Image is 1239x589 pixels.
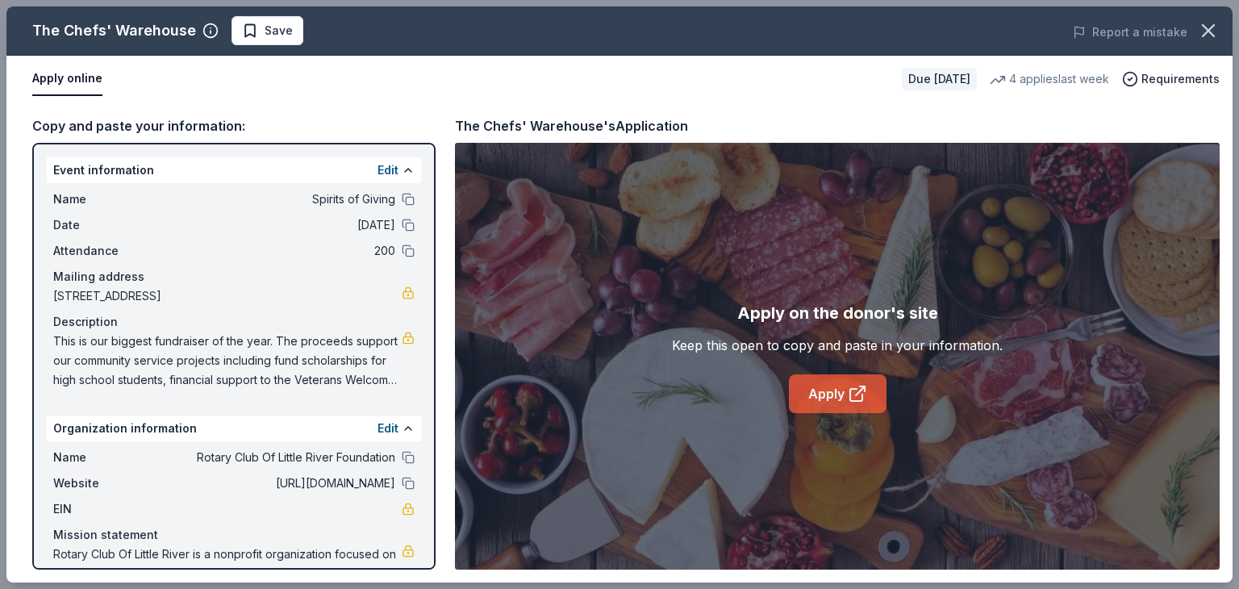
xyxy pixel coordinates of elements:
[1141,69,1220,89] span: Requirements
[737,300,938,326] div: Apply on the donor's site
[232,16,303,45] button: Save
[53,474,161,493] span: Website
[53,190,161,209] span: Name
[53,332,402,390] span: This is our biggest fundraiser of the year. The proceeds support our community service projects i...
[53,525,415,545] div: Mission statement
[265,21,293,40] span: Save
[1073,23,1187,42] button: Report a mistake
[378,161,398,180] button: Edit
[161,190,395,209] span: Spirits of Giving
[902,68,977,90] div: Due [DATE]
[53,241,161,261] span: Attendance
[53,267,415,286] div: Mailing address
[161,241,395,261] span: 200
[53,286,402,306] span: [STREET_ADDRESS]
[161,215,395,235] span: [DATE]
[161,448,395,467] span: Rotary Club Of Little River Foundation
[53,499,161,519] span: EIN
[789,374,886,413] a: Apply
[455,115,688,136] div: The Chefs' Warehouse's Application
[47,416,421,441] div: Organization information
[53,312,415,332] div: Description
[990,69,1109,89] div: 4 applies last week
[32,18,196,44] div: The Chefs' Warehouse
[378,419,398,438] button: Edit
[32,115,436,136] div: Copy and paste your information:
[47,157,421,183] div: Event information
[53,448,161,467] span: Name
[53,215,161,235] span: Date
[32,62,102,96] button: Apply online
[1122,69,1220,89] button: Requirements
[161,474,395,493] span: [URL][DOMAIN_NAME]
[672,336,1003,355] div: Keep this open to copy and paste in your information.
